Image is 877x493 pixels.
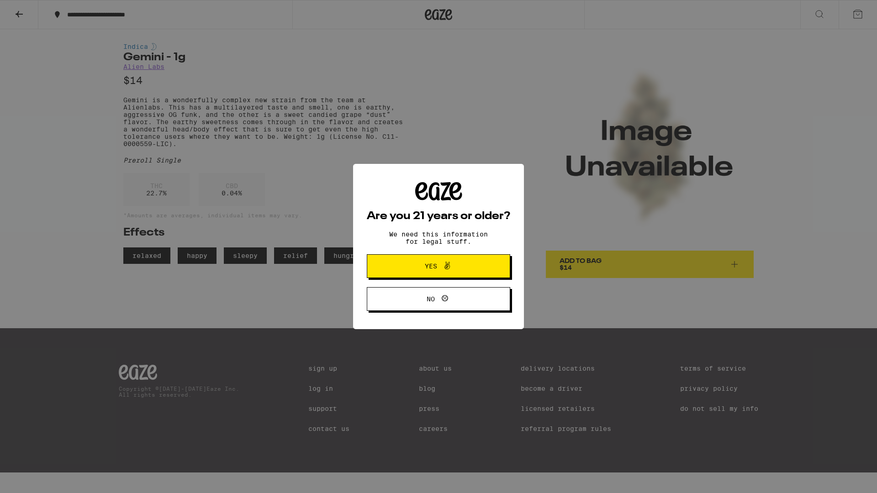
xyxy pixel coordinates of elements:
button: Yes [367,254,510,278]
span: No [427,296,435,302]
button: No [367,287,510,311]
p: We need this information for legal stuff. [381,231,496,245]
iframe: Opens a widget where you can find more information [820,466,868,488]
span: Yes [425,263,437,269]
h2: Are you 21 years or older? [367,211,510,222]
